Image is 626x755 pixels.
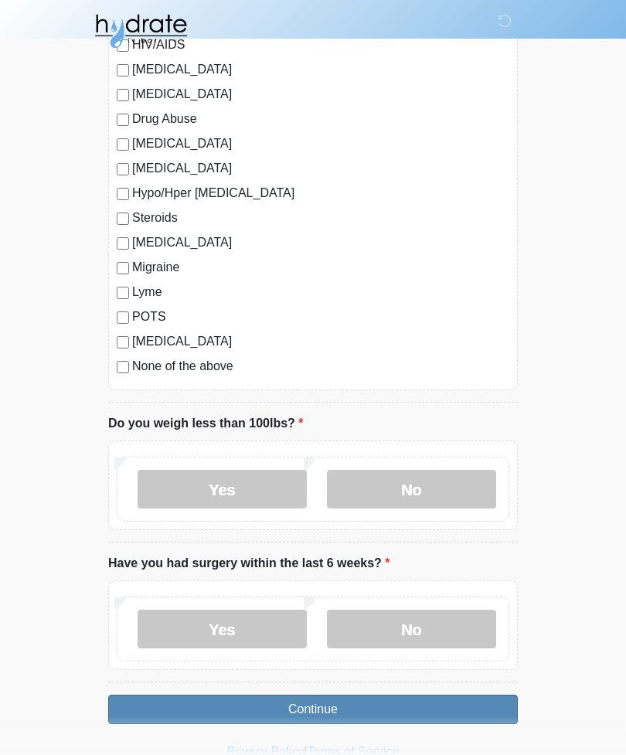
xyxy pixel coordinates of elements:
[117,188,129,200] input: Hypo/Hper [MEDICAL_DATA]
[108,554,390,573] label: Have you had surgery within the last 6 weeks?
[117,163,129,175] input: [MEDICAL_DATA]
[132,159,509,178] label: [MEDICAL_DATA]
[93,12,189,50] img: Hydrate IV Bar - Fort Collins Logo
[132,110,509,128] label: Drug Abuse
[132,258,509,277] label: Migraine
[117,237,129,250] input: [MEDICAL_DATA]
[132,357,509,376] label: None of the above
[117,114,129,126] input: Drug Abuse
[327,610,496,648] label: No
[132,60,509,79] label: [MEDICAL_DATA]
[132,233,509,252] label: [MEDICAL_DATA]
[117,336,129,349] input: [MEDICAL_DATA]
[117,64,129,77] input: [MEDICAL_DATA]
[132,308,509,326] label: POTS
[138,470,307,508] label: Yes
[117,361,129,373] input: None of the above
[117,311,129,324] input: POTS
[132,184,509,202] label: Hypo/Hper [MEDICAL_DATA]
[132,332,509,351] label: [MEDICAL_DATA]
[117,138,129,151] input: [MEDICAL_DATA]
[138,610,307,648] label: Yes
[117,262,129,274] input: Migraine
[117,89,129,101] input: [MEDICAL_DATA]
[108,414,304,433] label: Do you weigh less than 100lbs?
[117,287,129,299] input: Lyme
[117,213,129,225] input: Steroids
[132,134,509,153] label: [MEDICAL_DATA]
[132,283,509,301] label: Lyme
[132,209,509,227] label: Steroids
[327,470,496,508] label: No
[132,85,509,104] label: [MEDICAL_DATA]
[108,695,518,724] button: Continue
